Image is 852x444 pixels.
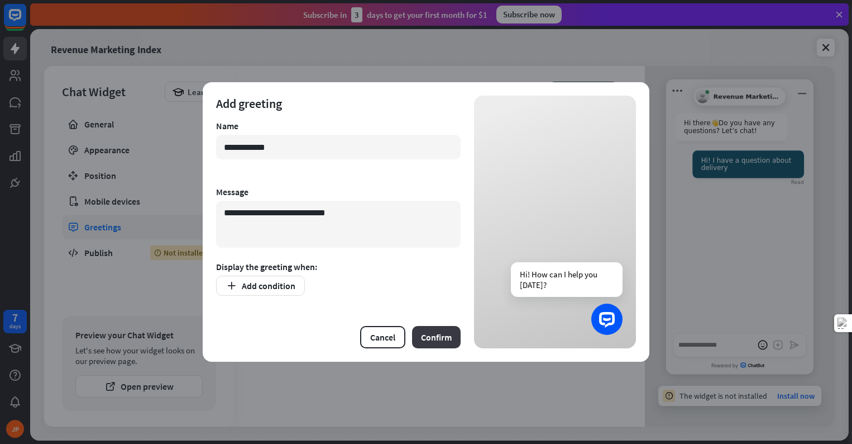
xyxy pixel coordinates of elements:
div: Hi! How can I help you [DATE]? [511,262,623,297]
button: Open LiveChat chat widget [9,4,42,38]
button: Cancel [360,326,405,348]
div: Name [216,120,461,131]
button: Add condition [216,276,305,296]
button: Confirm [412,326,461,348]
div: Add greeting [216,96,461,111]
div: Message [216,186,461,197]
div: Display the greeting when: [216,261,461,272]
